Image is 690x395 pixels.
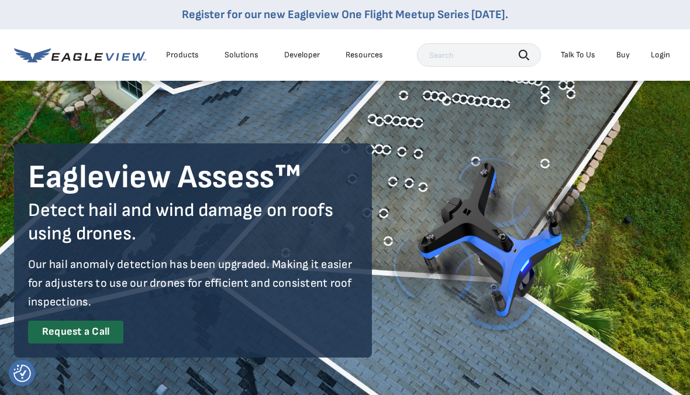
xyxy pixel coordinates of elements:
input: Search [417,43,541,67]
a: Request a Call [28,321,123,344]
div: Our hail anomaly detection has been upgraded. Making it easier for adjusters to use our drones fo... [28,255,358,311]
div: Resources [346,50,383,60]
a: Buy [616,50,630,60]
h1: Eagleview Assess™ [28,157,358,198]
div: Products [166,50,199,60]
button: Consent Preferences [13,365,31,382]
div: Solutions [225,50,258,60]
img: Revisit consent button [13,365,31,382]
a: Developer [284,50,320,60]
div: Detect hail and wind damage on roofs using drones. [28,199,358,246]
a: Register for our new Eagleview One Flight Meetup Series [DATE]. [182,8,508,22]
div: Login [651,50,670,60]
div: Talk To Us [561,50,595,60]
